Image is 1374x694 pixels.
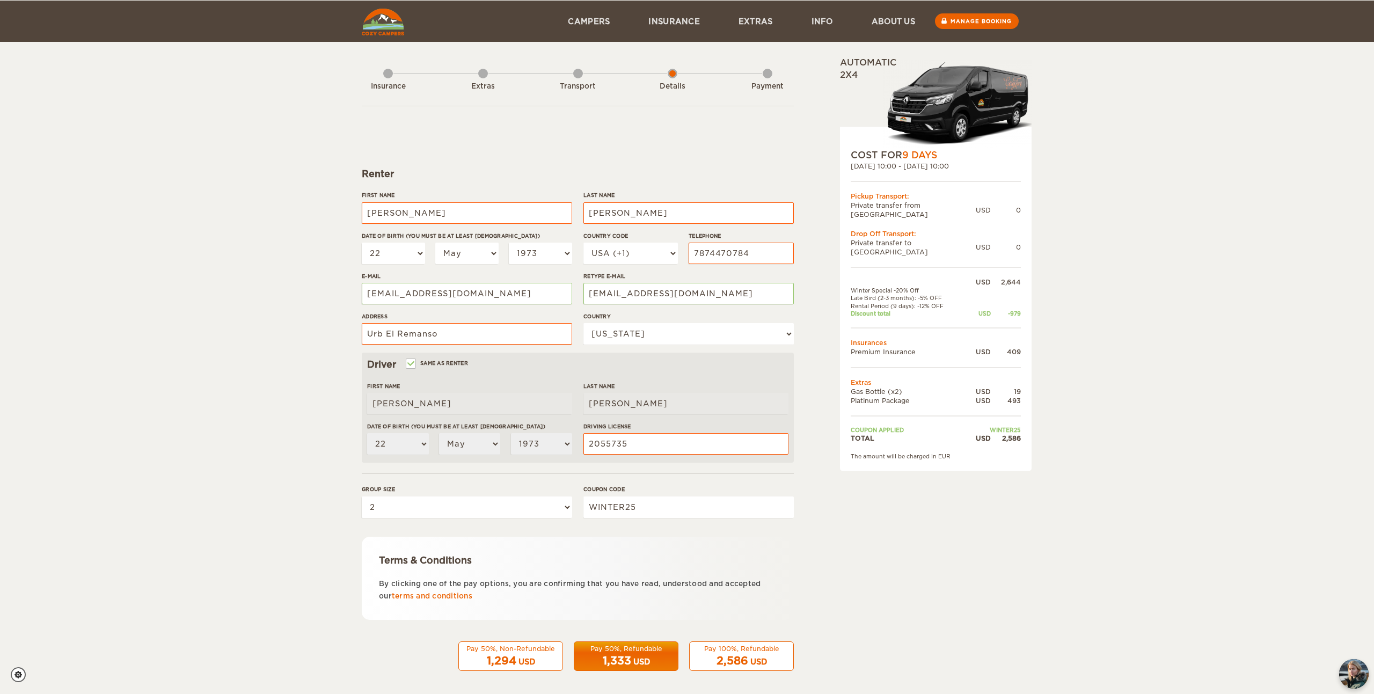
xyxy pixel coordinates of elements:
label: Coupon code [583,485,794,493]
div: Pay 100%, Refundable [696,644,787,653]
img: Cozy Campers [362,9,404,35]
div: 2,644 [991,277,1021,287]
label: E-mail [362,272,572,280]
button: Pay 50%, Non-Refundable 1,294 USD [458,641,563,671]
a: Info [792,1,852,42]
label: First Name [367,382,572,390]
div: Pay 50%, Non-Refundable [465,644,556,653]
td: Coupon applied [851,426,965,433]
label: Last Name [583,382,788,390]
span: 2,586 [717,654,748,667]
div: Payment [738,82,797,92]
div: Pickup Transport: [851,192,1021,201]
div: Driver [367,358,788,371]
div: COST FOR [851,148,1021,161]
label: Last Name [583,191,794,199]
td: Private transfer from [GEOGRAPHIC_DATA] [851,201,976,219]
div: [DATE] 10:00 - [DATE] 10:00 [851,162,1021,171]
td: Discount total [851,309,965,317]
div: USD [965,277,991,287]
label: Date of birth (You must be at least [DEMOGRAPHIC_DATA]) [367,422,572,430]
a: Campers [549,1,629,42]
div: Transport [549,82,608,92]
img: Langur-m-c-logo-2.png [883,60,1032,148]
a: Manage booking [935,13,1019,29]
label: Same as renter [407,358,468,368]
input: e.g. William [362,202,572,224]
label: Country [583,312,794,320]
td: Extras [851,377,1021,386]
p: By clicking one of the pay options, you are confirming that you have read, understood and accepte... [379,578,777,603]
div: Renter [362,167,794,180]
a: terms and conditions [392,592,472,600]
span: 1,294 [487,654,516,667]
div: USD [965,396,991,405]
label: Country Code [583,232,678,240]
div: USD [976,243,991,252]
button: Pay 100%, Refundable 2,586 USD [689,641,794,671]
div: USD [965,309,991,317]
button: chat-button [1339,659,1369,689]
div: USD [976,205,991,214]
input: e.g. William [367,393,572,414]
div: USD [633,656,650,667]
div: Drop Off Transport: [851,229,1021,238]
label: Retype E-mail [583,272,794,280]
div: Extras [454,82,513,92]
img: Freyja at Cozy Campers [1339,659,1369,689]
div: USD [518,656,535,667]
div: 0 [991,205,1021,214]
label: Telephone [689,232,794,240]
input: e.g. Street, City, Zip Code [362,323,572,345]
label: Driving License [583,422,788,430]
label: First Name [362,191,572,199]
input: e.g. example@example.com [362,283,572,304]
div: 2,586 [991,434,1021,443]
div: USD [750,656,767,667]
td: Gas Bottle (x2) [851,386,965,396]
a: Extras [719,1,792,42]
a: Cookie settings [11,667,33,682]
div: Details [643,82,702,92]
div: USD [965,347,991,356]
span: 9 Days [902,149,937,160]
div: Terms & Conditions [379,554,777,567]
div: Insurance [359,82,418,92]
td: Rental Period (9 days): -12% OFF [851,302,965,309]
div: 19 [991,386,1021,396]
td: Premium Insurance [851,347,965,356]
td: Winter Special -20% Off [851,287,965,294]
label: Group size [362,485,572,493]
label: Date of birth (You must be at least [DEMOGRAPHIC_DATA]) [362,232,572,240]
span: 1,333 [603,654,631,667]
td: Platinum Package [851,396,965,405]
td: Late Bird (2-3 months): -5% OFF [851,294,965,302]
input: e.g. example@example.com [583,283,794,304]
td: Insurances [851,338,1021,347]
input: Same as renter [407,361,414,368]
div: Automatic 2x4 [840,57,1032,149]
input: e.g. Smith [583,393,788,414]
input: e.g. 14789654B [583,433,788,455]
div: USD [965,434,991,443]
td: TOTAL [851,434,965,443]
td: WINTER25 [965,426,1021,433]
div: 0 [991,243,1021,252]
div: The amount will be charged in EUR [851,452,1021,460]
div: 493 [991,396,1021,405]
div: Pay 50%, Refundable [581,644,671,653]
label: Address [362,312,572,320]
input: e.g. Smith [583,202,794,224]
td: Private transfer to [GEOGRAPHIC_DATA] [851,238,976,256]
button: Pay 50%, Refundable 1,333 USD [574,641,678,671]
div: -979 [991,309,1021,317]
div: USD [965,386,991,396]
a: Insurance [629,1,719,42]
input: e.g. 1 234 567 890 [689,243,794,264]
div: 409 [991,347,1021,356]
a: About us [852,1,934,42]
